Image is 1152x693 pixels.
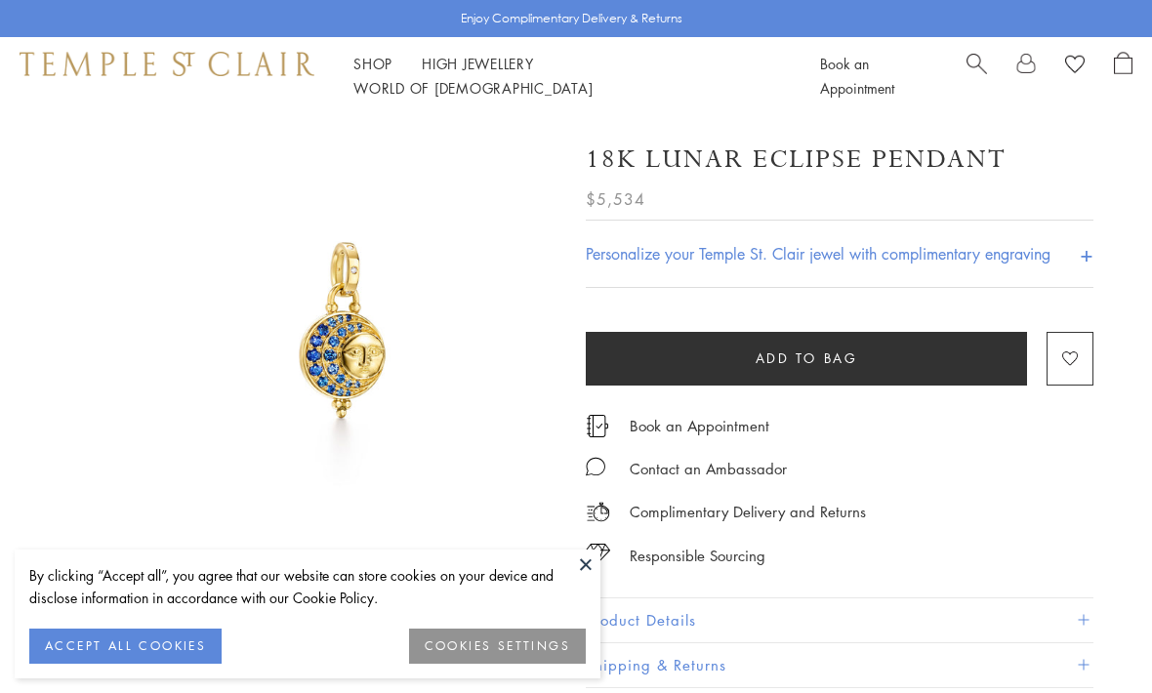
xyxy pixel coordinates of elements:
[630,415,769,436] a: Book an Appointment
[586,643,1093,687] button: Shipping & Returns
[1065,52,1085,81] a: View Wishlist
[756,347,858,369] span: Add to bag
[586,143,1007,177] h1: 18K Lunar Eclipse Pendant
[967,52,987,101] a: Search
[422,54,534,73] a: High JewelleryHigh Jewellery
[353,52,776,101] nav: Main navigation
[127,115,556,545] img: 18K Lunar Eclipse Pendant
[20,52,314,75] img: Temple St. Clair
[586,242,1050,265] h4: Personalize your Temple St. Clair jewel with complimentary engraving
[630,500,866,524] p: Complimentary Delivery and Returns
[29,629,222,664] button: ACCEPT ALL COOKIES
[586,332,1027,386] button: Add to bag
[630,457,787,481] div: Contact an Ambassador
[1080,235,1093,271] h4: +
[586,415,609,437] img: icon_appointment.svg
[586,186,645,212] span: $5,534
[586,598,1093,642] button: Product Details
[461,9,682,28] p: Enjoy Complimentary Delivery & Returns
[29,564,586,609] div: By clicking “Accept all”, you agree that our website can store cookies on your device and disclos...
[820,54,894,98] a: Book an Appointment
[1054,601,1132,673] iframe: Gorgias live chat messenger
[586,544,610,563] img: icon_sourcing.svg
[353,54,392,73] a: ShopShop
[586,500,610,524] img: icon_delivery.svg
[409,629,586,664] button: COOKIES SETTINGS
[586,457,605,476] img: MessageIcon-01_2.svg
[630,544,765,568] div: Responsible Sourcing
[353,78,593,98] a: World of [DEMOGRAPHIC_DATA]World of [DEMOGRAPHIC_DATA]
[1114,52,1132,101] a: Open Shopping Bag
